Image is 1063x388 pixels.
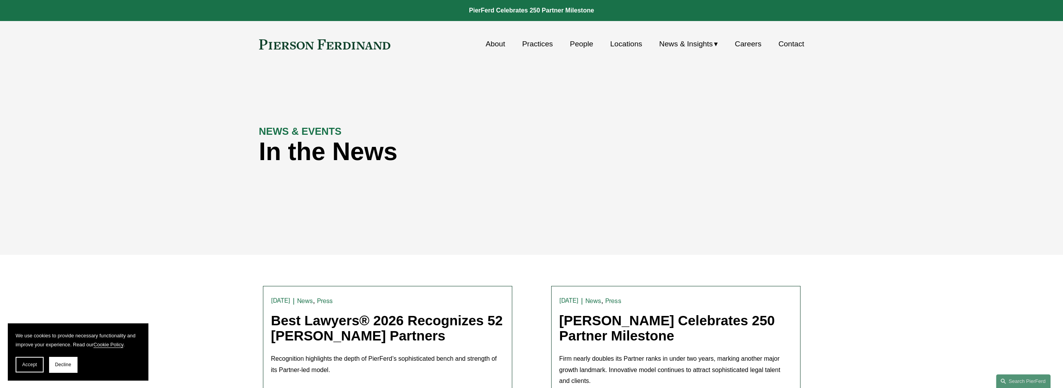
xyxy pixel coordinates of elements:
a: Careers [735,37,761,51]
span: Accept [22,362,37,367]
h1: In the News [259,138,668,166]
a: News [297,297,313,305]
strong: NEWS & EVENTS [259,126,342,137]
a: Press [605,297,621,305]
a: About [486,37,505,51]
button: Accept [16,357,44,372]
span: , [601,296,603,305]
section: Cookie banner [8,323,148,380]
time: [DATE] [271,298,291,304]
a: Cookie Policy [93,342,123,347]
span: Decline [55,362,71,367]
a: People [570,37,593,51]
time: [DATE] [559,298,579,304]
button: Decline [49,357,77,372]
a: Locations [610,37,642,51]
span: News & Insights [659,37,713,51]
a: [PERSON_NAME] Celebrates 250 Partner Milestone [559,313,775,343]
a: Contact [778,37,804,51]
p: Recognition highlights the depth of PierFerd’s sophisticated bench and strength of its Partner-le... [271,353,504,376]
a: folder dropdown [659,37,718,51]
a: News [585,297,601,305]
a: Search this site [996,374,1051,388]
a: Press [317,297,333,305]
a: Practices [522,37,553,51]
p: We use cookies to provide necessary functionality and improve your experience. Read our . [16,331,140,349]
p: Firm nearly doubles its Partner ranks in under two years, marking another major growth landmark. ... [559,353,792,387]
a: Best Lawyers® 2026 Recognizes 52 [PERSON_NAME] Partners [271,313,503,343]
span: , [313,296,315,305]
